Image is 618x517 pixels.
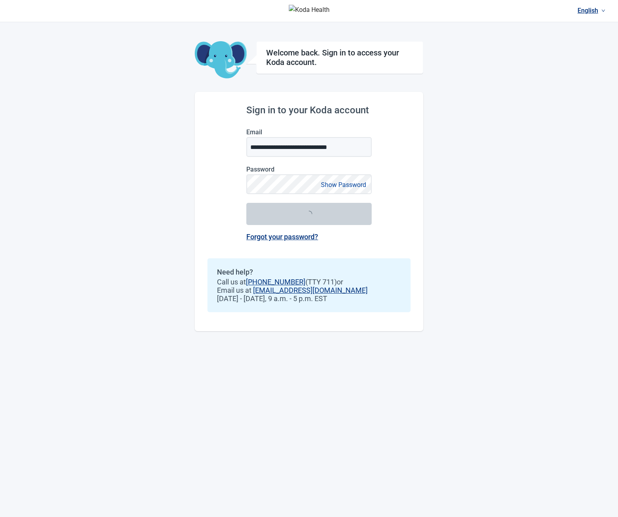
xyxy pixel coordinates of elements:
label: Password [246,166,372,173]
h1: Welcome back. Sign in to access your Koda account. [266,48,413,67]
img: Koda Elephant [195,41,247,79]
a: Forgot your password? [246,233,318,241]
img: Koda Health [289,5,330,17]
a: [PHONE_NUMBER] [246,278,305,286]
button: Show Password [319,179,368,190]
a: Current language: English [574,4,608,17]
span: [DATE] - [DATE], 9 a.m. - 5 p.m. EST [217,294,401,303]
a: [EMAIL_ADDRESS][DOMAIN_NAME] [253,286,368,294]
h2: Need help? [217,268,401,276]
span: Call us at (TTY 711) or [217,278,401,286]
span: down [601,9,605,13]
span: Email us at [217,286,401,294]
label: Email [246,128,372,136]
main: Main content [195,22,423,331]
h2: Sign in to your Koda account [246,105,372,116]
span: loading [305,210,314,219]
